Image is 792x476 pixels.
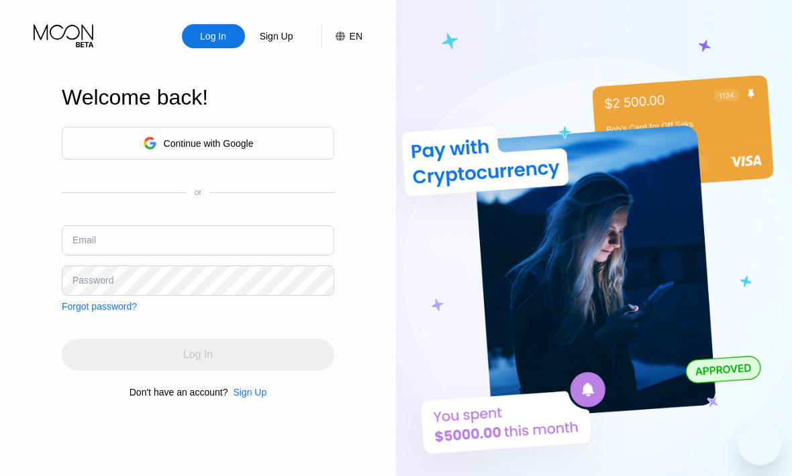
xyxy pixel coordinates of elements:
[195,188,202,197] div: or
[233,387,266,398] div: Sign Up
[350,31,362,42] div: EN
[62,127,334,160] div: Continue with Google
[245,24,308,48] div: Sign Up
[182,24,245,48] div: Log In
[228,387,266,398] div: Sign Up
[72,275,113,286] div: Password
[738,422,781,465] iframe: Button to launch messaging window
[62,85,334,110] div: Welcome back!
[321,24,362,48] div: EN
[130,387,228,398] div: Don't have an account?
[258,29,295,43] div: Sign Up
[62,301,137,312] div: Forgot password?
[199,29,228,43] div: Log In
[72,235,96,245] div: Email
[164,138,254,149] div: Continue with Google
